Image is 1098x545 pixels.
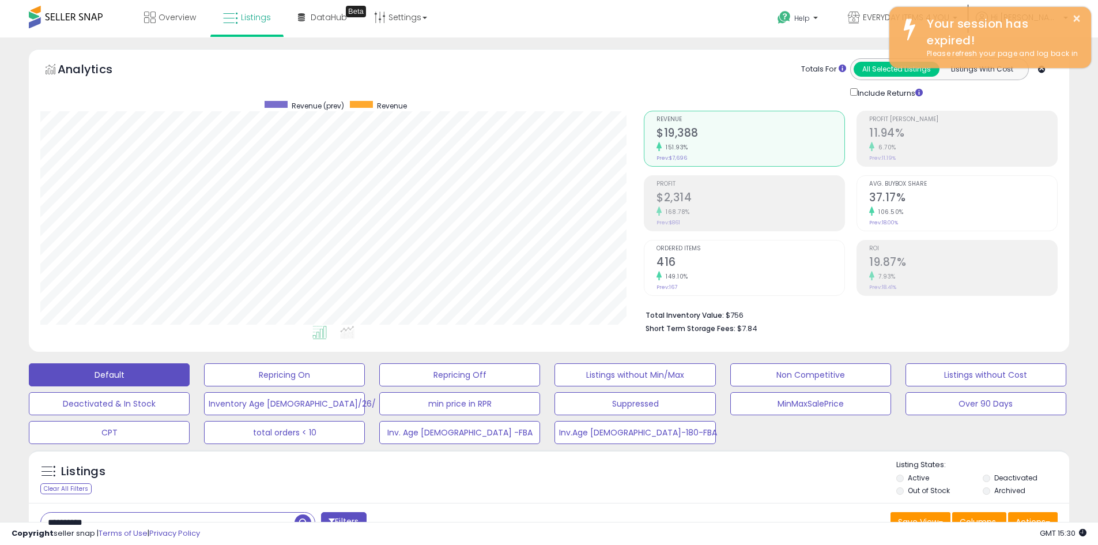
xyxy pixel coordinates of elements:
[869,116,1057,123] span: Profit [PERSON_NAME]
[29,421,190,444] button: CPT
[768,2,829,37] a: Help
[662,272,688,281] small: 149.10%
[801,64,846,75] div: Totals For
[241,12,271,23] span: Listings
[737,323,757,334] span: $7.84
[777,10,791,25] i: Get Help
[646,324,735,333] b: Short Term Storage Fees:
[869,126,1057,142] h2: 11.94%
[994,486,1025,495] label: Archived
[905,392,1066,415] button: Over 90 Days
[874,208,904,216] small: 106.50%
[874,272,896,281] small: 7.93%
[905,363,1066,386] button: Listings without Cost
[12,528,200,539] div: seller snap | |
[869,181,1057,187] span: Avg. Buybox Share
[149,528,200,539] a: Privacy Policy
[854,62,939,77] button: All Selected Listings
[379,363,540,386] button: Repricing Off
[908,473,929,483] label: Active
[656,191,844,206] h2: $2,314
[656,155,687,161] small: Prev: $7,696
[656,246,844,252] span: Ordered Items
[321,512,366,532] button: Filters
[869,191,1057,206] h2: 37.17%
[204,421,365,444] button: total orders < 10
[646,310,724,320] b: Total Inventory Value:
[794,13,810,23] span: Help
[554,421,715,444] button: Inv.Age [DEMOGRAPHIC_DATA]-180-FBA
[662,143,688,152] small: 151.93%
[656,255,844,271] h2: 416
[311,12,347,23] span: DataHub
[869,284,896,291] small: Prev: 18.41%
[918,16,1082,48] div: Your session has expired!
[908,486,950,495] label: Out of Stock
[656,181,844,187] span: Profit
[952,512,1006,532] button: Columns
[656,116,844,123] span: Revenue
[939,62,1025,77] button: Listings With Cost
[918,48,1082,59] div: Please refresh your page and log back in
[61,464,105,480] h5: Listings
[377,101,407,111] span: Revenue
[204,363,365,386] button: Repricing On
[379,392,540,415] button: min price in RPR
[554,363,715,386] button: Listings without Min/Max
[891,512,950,532] button: Save View
[29,392,190,415] button: Deactivated & In Stock
[646,307,1049,321] li: $756
[869,255,1057,271] h2: 19.87%
[869,246,1057,252] span: ROI
[99,528,148,539] a: Terms of Use
[1008,512,1058,532] button: Actions
[12,528,54,539] strong: Copyright
[730,363,891,386] button: Non Competitive
[554,392,715,415] button: Suppressed
[896,460,1069,471] p: Listing States:
[656,284,677,291] small: Prev: 167
[29,363,190,386] button: Default
[204,392,365,415] button: Inventory Age [DEMOGRAPHIC_DATA]/26/
[994,473,1037,483] label: Deactivated
[960,516,996,528] span: Columns
[730,392,891,415] button: MinMaxSalePrice
[1040,528,1086,539] span: 2025-09-14 15:30 GMT
[863,12,949,23] span: EVERYDAY ITEMS 4 YOU
[869,155,896,161] small: Prev: 11.19%
[656,219,680,226] small: Prev: $861
[656,126,844,142] h2: $19,388
[159,12,196,23] span: Overview
[40,483,92,494] div: Clear All Filters
[292,101,344,111] span: Revenue (prev)
[874,143,896,152] small: 6.70%
[842,86,937,99] div: Include Returns
[1072,12,1081,26] button: ×
[662,208,690,216] small: 168.78%
[379,421,540,444] button: Inv. Age [DEMOGRAPHIC_DATA] -FBA
[869,219,898,226] small: Prev: 18.00%
[346,6,366,17] div: Tooltip anchor
[58,61,135,80] h5: Analytics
